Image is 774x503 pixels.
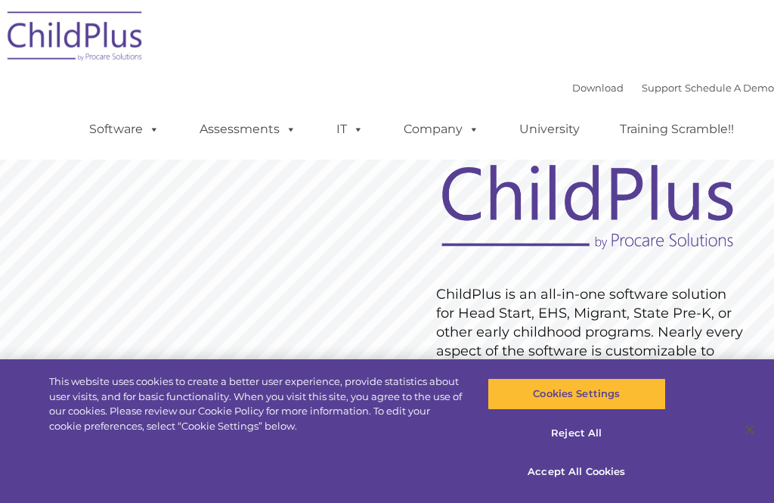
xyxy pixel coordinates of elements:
button: Close [733,413,766,446]
a: Schedule A Demo [685,82,774,94]
button: Accept All Cookies [488,456,666,488]
div: This website uses cookies to create a better user experience, provide statistics about user visit... [49,374,464,433]
button: Cookies Settings [488,378,666,410]
button: Reject All [488,418,666,449]
a: University [504,114,595,144]
a: IT [321,114,379,144]
a: Support [642,82,682,94]
a: Company [389,114,494,144]
a: Assessments [184,114,311,144]
a: Training Scramble!! [605,114,749,144]
font: | [572,82,774,94]
rs-layer: ChildPlus is an all-in-one software solution for Head Start, EHS, Migrant, State Pre-K, or other ... [436,285,745,418]
a: Software [74,114,175,144]
a: Download [572,82,624,94]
